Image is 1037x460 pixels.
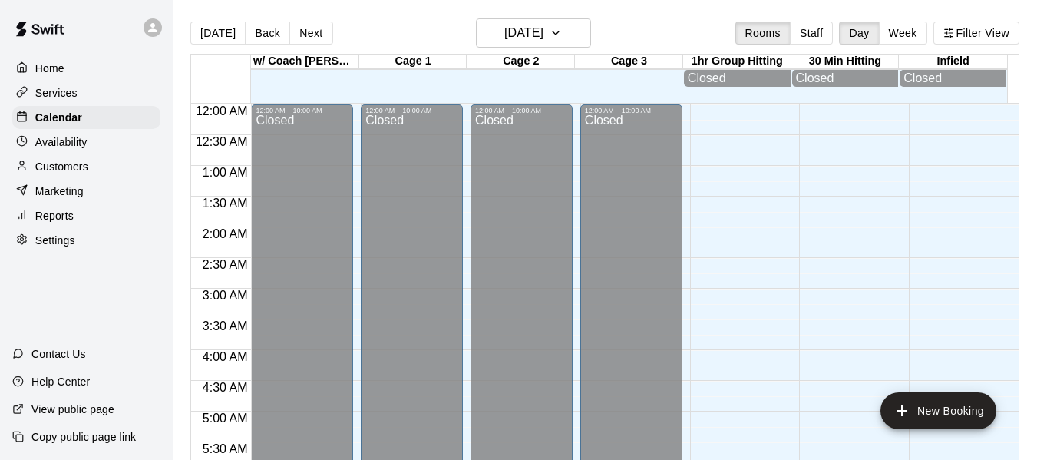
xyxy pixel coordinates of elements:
span: 12:30 AM [192,135,252,148]
p: Customers [35,159,88,174]
h6: [DATE] [504,22,543,44]
div: Closed [903,71,1002,85]
span: 2:30 AM [199,258,252,271]
a: Home [12,57,160,80]
a: Customers [12,155,160,178]
button: Week [879,22,927,45]
p: Marketing [35,184,84,199]
div: 30 Min Hitting [791,55,900,69]
a: Reports [12,204,160,227]
div: w/ Coach [PERSON_NAME] [251,55,359,69]
button: [DATE] [190,22,246,45]
a: Availability [12,131,160,154]
button: Back [245,22,290,45]
button: Filter View [933,22,1019,45]
p: Copy public page link [31,429,136,445]
button: add [880,392,996,429]
span: 4:00 AM [199,350,252,363]
button: Rooms [735,22,791,45]
div: Cage 3 [575,55,683,69]
div: 12:00 AM – 10:00 AM [585,107,678,114]
div: 12:00 AM – 10:00 AM [365,107,458,114]
a: Services [12,81,160,104]
p: Contact Us [31,346,86,362]
span: 2:00 AM [199,227,252,240]
span: 3:30 AM [199,319,252,333]
span: 1:30 AM [199,197,252,210]
span: 1:00 AM [199,166,252,179]
button: [DATE] [476,18,591,48]
p: Help Center [31,374,90,389]
a: Marketing [12,180,160,203]
button: Staff [790,22,834,45]
span: 4:30 AM [199,381,252,394]
div: Cage 2 [467,55,575,69]
div: Cage 1 [359,55,467,69]
a: Calendar [12,106,160,129]
span: 5:00 AM [199,412,252,425]
button: Day [839,22,879,45]
span: 12:00 AM [192,104,252,117]
p: Availability [35,134,88,150]
span: 3:00 AM [199,289,252,302]
div: 12:00 AM – 10:00 AM [475,107,568,114]
div: Closed [688,71,787,85]
div: Infield [899,55,1007,69]
div: 1hr Group Hitting [683,55,791,69]
p: Calendar [35,110,82,125]
p: Settings [35,233,75,248]
a: Settings [12,229,160,252]
p: View public page [31,402,114,417]
p: Reports [35,208,74,223]
div: Closed [796,71,895,85]
span: 5:30 AM [199,442,252,455]
p: Services [35,85,78,101]
p: Home [35,61,64,76]
div: 12:00 AM – 10:00 AM [256,107,348,114]
button: Next [289,22,332,45]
